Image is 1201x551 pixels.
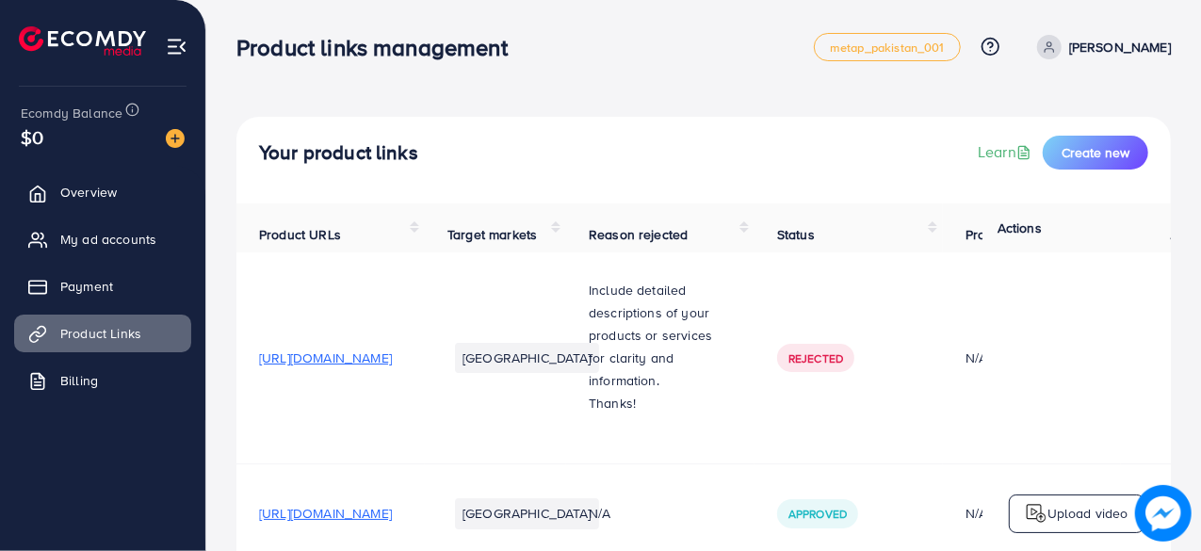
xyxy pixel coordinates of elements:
[60,183,117,202] span: Overview
[589,281,712,390] span: Include detailed descriptions of your products or services for clarity and information.
[14,315,191,352] a: Product Links
[814,33,961,61] a: metap_pakistan_001
[589,392,732,414] p: Thanks!
[589,504,610,523] span: N/A
[1043,136,1148,170] button: Create new
[1069,36,1171,58] p: [PERSON_NAME]
[830,41,945,54] span: metap_pakistan_001
[777,225,815,244] span: Status
[60,230,156,249] span: My ad accounts
[455,498,599,528] li: [GEOGRAPHIC_DATA]
[1025,502,1047,525] img: logo
[455,343,599,373] li: [GEOGRAPHIC_DATA]
[14,267,191,305] a: Payment
[21,123,43,151] span: $0
[1030,35,1171,59] a: [PERSON_NAME]
[60,324,141,343] span: Product Links
[166,36,187,57] img: menu
[14,362,191,399] a: Billing
[998,219,1042,237] span: Actions
[60,277,113,296] span: Payment
[259,141,418,165] h4: Your product links
[1047,502,1128,525] p: Upload video
[966,504,1098,523] div: N/A
[21,104,122,122] span: Ecomdy Balance
[589,225,688,244] span: Reason rejected
[1062,143,1129,162] span: Create new
[447,225,537,244] span: Target markets
[60,371,98,390] span: Billing
[19,26,146,56] img: logo
[259,504,392,523] span: [URL][DOMAIN_NAME]
[236,34,523,61] h3: Product links management
[259,348,392,367] span: [URL][DOMAIN_NAME]
[259,225,341,244] span: Product URLs
[966,348,1098,367] div: N/A
[978,141,1035,163] a: Learn
[788,506,847,522] span: Approved
[966,225,1048,244] span: Product video
[1135,485,1192,542] img: image
[14,220,191,258] a: My ad accounts
[14,173,191,211] a: Overview
[788,350,843,366] span: Rejected
[166,129,185,148] img: image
